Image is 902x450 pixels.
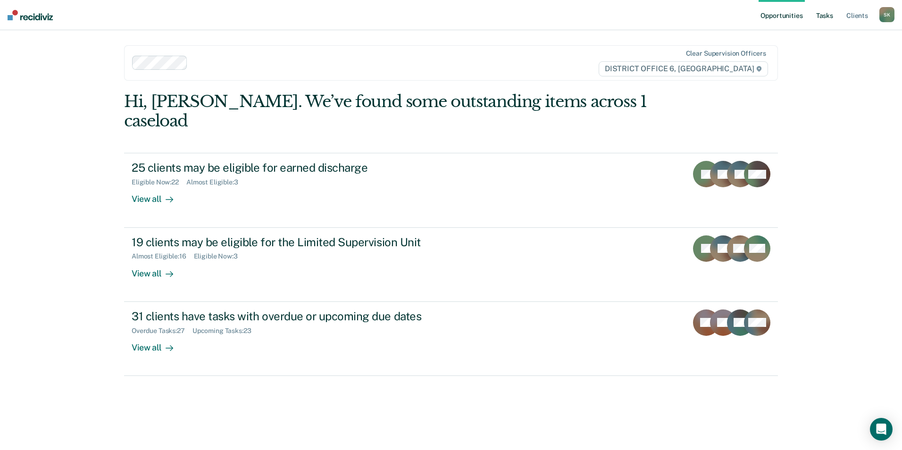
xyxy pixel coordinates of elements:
[132,260,184,279] div: View all
[132,334,184,353] div: View all
[686,50,766,58] div: Clear supervision officers
[132,235,463,249] div: 19 clients may be eligible for the Limited Supervision Unit
[879,7,894,22] div: S K
[132,161,463,175] div: 25 clients may be eligible for earned discharge
[124,228,778,302] a: 19 clients may be eligible for the Limited Supervision UnitAlmost Eligible:16Eligible Now:3View all
[8,10,53,20] img: Recidiviz
[132,186,184,205] div: View all
[132,252,194,260] div: Almost Eligible : 16
[186,178,246,186] div: Almost Eligible : 3
[599,61,768,76] span: DISTRICT OFFICE 6, [GEOGRAPHIC_DATA]
[192,327,259,335] div: Upcoming Tasks : 23
[194,252,245,260] div: Eligible Now : 3
[879,7,894,22] button: SK
[132,178,186,186] div: Eligible Now : 22
[124,153,778,227] a: 25 clients may be eligible for earned dischargeEligible Now:22Almost Eligible:3View all
[124,302,778,376] a: 31 clients have tasks with overdue or upcoming due datesOverdue Tasks:27Upcoming Tasks:23View all
[132,327,192,335] div: Overdue Tasks : 27
[124,92,647,131] div: Hi, [PERSON_NAME]. We’ve found some outstanding items across 1 caseload
[870,418,893,441] div: Open Intercom Messenger
[132,309,463,323] div: 31 clients have tasks with overdue or upcoming due dates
